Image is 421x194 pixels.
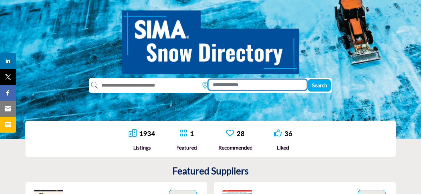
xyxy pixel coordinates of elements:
span: Search [312,82,327,88]
a: 1 [190,129,194,137]
div: Liked [274,144,292,152]
div: Listings [129,144,155,152]
a: 1934 [139,129,155,137]
a: 36 [284,129,292,137]
div: Recommended [218,144,253,152]
i: Go to Liked [274,129,282,137]
h2: Featured Suppliers [172,165,249,177]
a: 28 [237,129,245,137]
button: Search [308,79,331,92]
img: SIMA Snow Directory [122,3,299,74]
a: Go to Recommended [226,129,234,138]
img: Rectangle%203585.svg [196,80,200,90]
a: Go to Featured [179,129,187,138]
div: Featured [176,144,197,152]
